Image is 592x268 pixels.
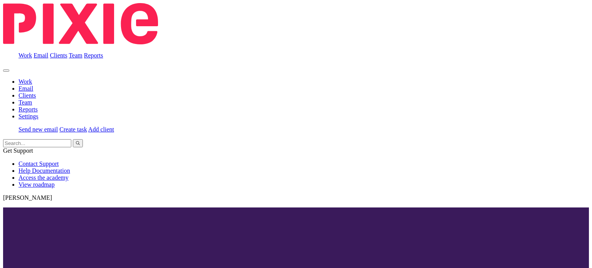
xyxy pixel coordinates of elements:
[3,147,33,154] span: Get Support
[18,85,33,92] a: Email
[18,106,38,113] a: Reports
[18,52,32,59] a: Work
[84,52,103,59] a: Reports
[59,126,87,133] a: Create task
[18,181,55,188] a: View roadmap
[18,113,39,120] a: Settings
[18,167,70,174] a: Help Documentation
[18,92,36,99] a: Clients
[73,139,83,147] button: Search
[50,52,67,59] a: Clients
[3,3,158,44] img: Pixie
[18,160,59,167] a: Contact Support
[88,126,114,133] a: Add client
[18,78,32,85] a: Work
[3,194,589,201] p: [PERSON_NAME]
[34,52,48,59] a: Email
[18,99,32,106] a: Team
[3,139,71,147] input: Search
[18,174,69,181] a: Access the academy
[69,52,82,59] a: Team
[18,126,58,133] a: Send new email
